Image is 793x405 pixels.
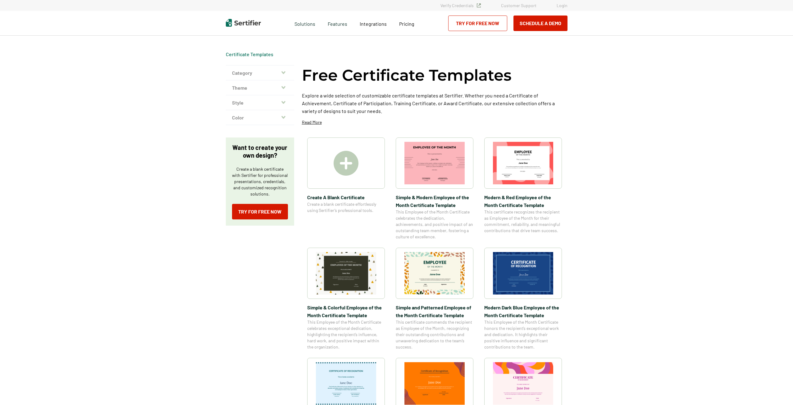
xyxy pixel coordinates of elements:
[302,92,567,115] p: Explore a wide selection of customizable certificate templates at Sertifier. Whether you need a C...
[307,201,385,214] span: Create a blank certificate effortlessly using Sertifier’s professional tools.
[396,304,473,319] span: Simple and Patterned Employee of the Month Certificate Template
[484,319,562,350] span: This Employee of the Month Certificate honors the recipient’s exceptional work and dedication. It...
[396,193,473,209] span: Simple & Modern Employee of the Month Certificate Template
[316,362,376,405] img: Certificate of Recognition for Teachers Template
[307,304,385,319] span: Simple & Colorful Employee of the Month Certificate Template
[226,19,261,27] img: Sertifier | Digital Credentialing Platform
[302,65,512,85] h1: Free Certificate Templates
[404,142,465,184] img: Simple & Modern Employee of the Month Certificate Template
[501,3,536,8] a: Customer Support
[396,209,473,240] span: This Employee of the Month Certificate celebrates the dedication, achievements, and positive impa...
[440,3,481,8] a: Verify Credentials
[399,19,414,27] a: Pricing
[448,16,507,31] a: Try for Free Now
[484,304,562,319] span: Modern Dark Blue Employee of the Month Certificate Template
[226,51,273,57] div: Breadcrumb
[404,362,465,405] img: Certificate of Recognition for Pastor
[399,21,414,27] span: Pricing
[302,119,322,125] p: Read More
[226,110,294,125] button: Color
[232,144,288,159] p: Want to create your own design?
[226,65,294,80] button: Category
[316,252,376,295] img: Simple & Colorful Employee of the Month Certificate Template
[396,248,473,350] a: Simple and Patterned Employee of the Month Certificate TemplateSimple and Patterned Employee of t...
[404,252,465,295] img: Simple and Patterned Employee of the Month Certificate Template
[307,193,385,201] span: Create A Blank Certificate
[328,19,347,27] span: Features
[557,3,567,8] a: Login
[226,95,294,110] button: Style
[232,204,288,219] a: Try for Free Now
[493,142,553,184] img: Modern & Red Employee of the Month Certificate Template
[396,137,473,240] a: Simple & Modern Employee of the Month Certificate TemplateSimple & Modern Employee of the Month C...
[360,19,387,27] a: Integrations
[484,209,562,234] span: This certificate recognizes the recipient as Employee of the Month for their commitment, reliabil...
[396,319,473,350] span: This certificate commends the recipient as Employee of the Month, recognizing their outstanding c...
[484,137,562,240] a: Modern & Red Employee of the Month Certificate TemplateModern & Red Employee of the Month Certifi...
[232,166,288,197] p: Create a blank certificate with Sertifier for professional presentations, credentials, and custom...
[493,362,553,405] img: Certificate of Achievement for Preschool Template
[294,19,315,27] span: Solutions
[360,21,387,27] span: Integrations
[477,3,481,7] img: Verified
[484,193,562,209] span: Modern & Red Employee of the Month Certificate Template
[493,252,553,295] img: Modern Dark Blue Employee of the Month Certificate Template
[226,51,273,57] a: Certificate Templates
[334,151,358,176] img: Create A Blank Certificate
[226,80,294,95] button: Theme
[484,248,562,350] a: Modern Dark Blue Employee of the Month Certificate TemplateModern Dark Blue Employee of the Month...
[307,319,385,350] span: This Employee of the Month Certificate celebrates exceptional dedication, highlighting the recipi...
[307,248,385,350] a: Simple & Colorful Employee of the Month Certificate TemplateSimple & Colorful Employee of the Mon...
